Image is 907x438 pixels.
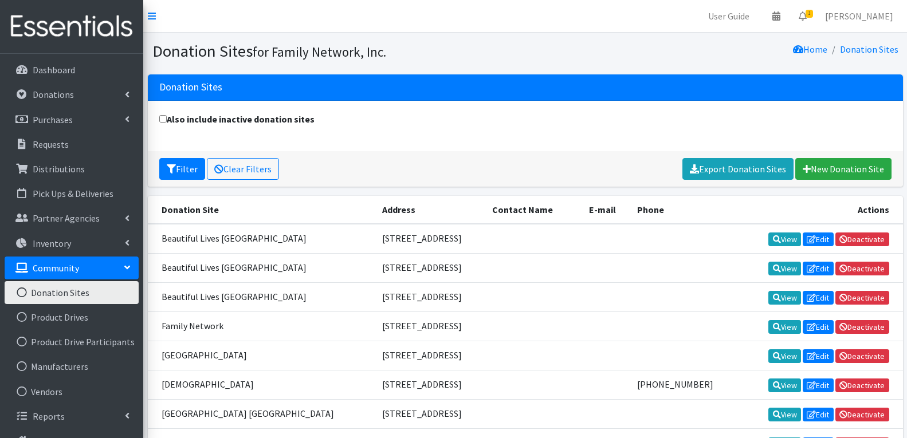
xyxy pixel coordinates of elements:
[5,7,139,46] img: HumanEssentials
[375,341,485,370] td: [STREET_ADDRESS]
[148,311,376,341] td: Family Network
[33,89,74,100] p: Donations
[5,380,139,403] a: Vendors
[803,349,834,363] a: Edit
[582,196,630,224] th: E-mail
[148,370,376,400] td: [DEMOGRAPHIC_DATA]
[795,158,892,180] a: New Donation Site
[33,262,79,274] p: Community
[840,44,898,55] a: Donation Sites
[148,196,376,224] th: Donation Site
[148,282,376,311] td: Beautiful Lives [GEOGRAPHIC_DATA]
[768,408,801,421] a: View
[835,320,889,334] a: Deactivate
[630,196,736,224] th: Phone
[375,253,485,282] td: [STREET_ADDRESS]
[790,5,816,27] a: 1
[148,224,376,254] td: Beautiful Lives [GEOGRAPHIC_DATA]
[5,207,139,230] a: Partner Agencies
[5,281,139,304] a: Donation Sites
[159,158,205,180] button: Filter
[5,108,139,131] a: Purchases
[5,58,139,81] a: Dashboard
[5,330,139,353] a: Product Drive Participants
[33,163,85,175] p: Distributions
[5,83,139,106] a: Donations
[806,10,813,18] span: 1
[768,291,801,305] a: View
[148,253,376,282] td: Beautiful Lives [GEOGRAPHIC_DATA]
[375,311,485,341] td: [STREET_ADDRESS]
[768,320,801,334] a: View
[375,196,485,224] th: Address
[803,262,834,275] a: Edit
[159,115,167,123] input: Also include inactive donation sites
[803,291,834,305] a: Edit
[375,282,485,311] td: [STREET_ADDRESS]
[148,341,376,370] td: [GEOGRAPHIC_DATA]
[5,355,139,378] a: Manufacturers
[375,370,485,400] td: [STREET_ADDRESS]
[5,157,139,180] a: Distributions
[630,370,736,400] td: [PHONE_NUMBER]
[699,5,759,27] a: User Guide
[803,320,834,334] a: Edit
[768,262,801,275] a: View
[33,139,69,150] p: Requests
[207,158,279,180] a: Clear Filters
[485,196,582,224] th: Contact Name
[803,408,834,421] a: Edit
[5,257,139,279] a: Community
[768,378,801,392] a: View
[803,232,834,246] a: Edit
[159,81,222,93] h3: Donation Sites
[682,158,794,180] a: Export Donation Sites
[5,182,139,205] a: Pick Ups & Deliveries
[33,212,100,224] p: Partner Agencies
[5,306,139,329] a: Product Drives
[835,408,889,421] a: Deactivate
[835,291,889,305] a: Deactivate
[33,64,75,76] p: Dashboard
[33,238,71,249] p: Inventory
[33,411,65,422] p: Reports
[736,196,903,224] th: Actions
[835,262,889,275] a: Deactivate
[5,405,139,428] a: Reports
[768,232,801,246] a: View
[375,400,485,429] td: [STREET_ADDRESS]
[33,114,73,125] p: Purchases
[803,378,834,392] a: Edit
[159,112,315,126] label: Also include inactive donation sites
[835,378,889,392] a: Deactivate
[816,5,902,27] a: [PERSON_NAME]
[152,41,521,61] h1: Donation Sites
[5,133,139,156] a: Requests
[375,224,485,254] td: [STREET_ADDRESS]
[835,349,889,363] a: Deactivate
[835,232,889,246] a: Deactivate
[5,232,139,255] a: Inventory
[793,44,827,55] a: Home
[768,349,801,363] a: View
[148,400,376,429] td: [GEOGRAPHIC_DATA] [GEOGRAPHIC_DATA]
[253,44,386,60] small: for Family Network, Inc.
[33,188,113,199] p: Pick Ups & Deliveries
